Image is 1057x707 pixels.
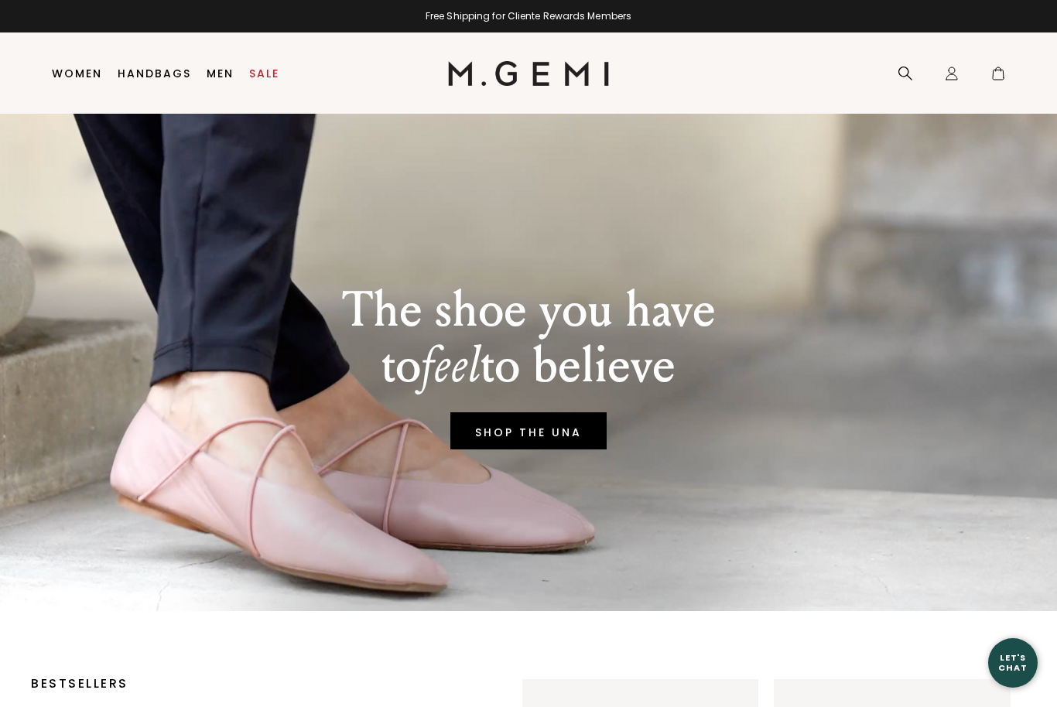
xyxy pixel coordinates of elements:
p: The shoe you have [342,282,716,338]
p: BESTSELLERS [31,679,476,688]
a: Handbags [118,67,191,80]
em: feel [421,336,481,395]
p: to to believe [342,338,716,394]
a: Sale [249,67,279,80]
div: Let's Chat [988,653,1038,672]
img: M.Gemi [448,61,610,86]
a: Women [52,67,102,80]
a: Men [207,67,234,80]
a: SHOP THE UNA [450,412,607,449]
